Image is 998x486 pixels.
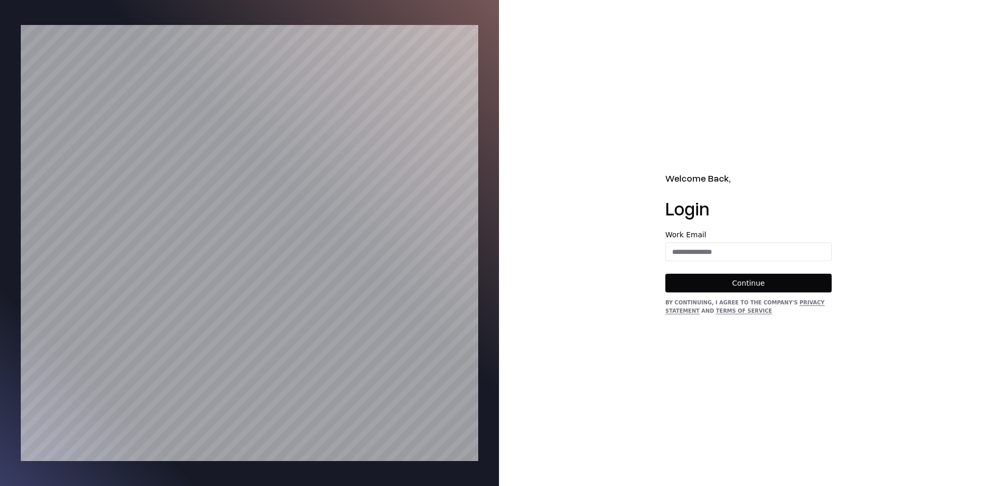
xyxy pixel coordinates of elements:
[665,300,824,314] a: Privacy Statement
[665,198,832,219] h1: Login
[665,231,832,238] label: Work Email
[665,299,832,315] div: By continuing, I agree to the Company's and
[665,171,832,185] h2: Welcome Back,
[665,274,832,292] button: Continue
[716,308,772,314] a: Terms of Service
